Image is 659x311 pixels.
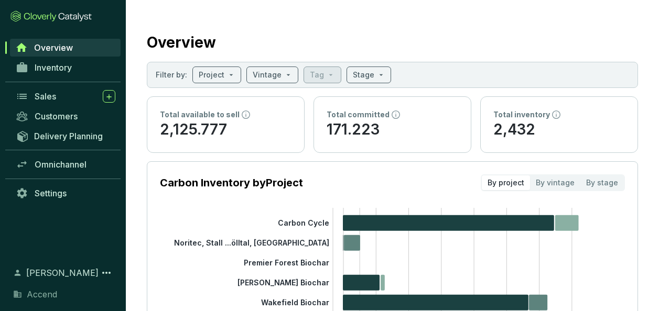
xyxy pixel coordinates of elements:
h2: Overview [147,31,216,53]
div: By project [482,175,530,190]
span: [PERSON_NAME] [26,266,99,279]
p: Tag [310,70,324,80]
a: Settings [10,184,121,202]
tspan: Carbon Cycle [278,218,329,227]
a: Inventory [10,59,121,76]
tspan: [PERSON_NAME] Biochar [237,278,329,287]
tspan: Noritec, Stall ...ölltal, [GEOGRAPHIC_DATA] [174,238,329,247]
p: Filter by: [156,70,187,80]
p: 171.223 [327,120,458,140]
a: Sales [10,87,121,105]
span: Customers [35,111,78,121]
p: Total inventory [493,109,550,120]
a: Customers [10,107,121,125]
div: By stage [580,175,624,190]
p: 2,125.777 [160,120,291,140]
a: Overview [10,39,121,57]
tspan: Premier Forest Biochar [244,258,329,267]
div: segmented control [481,174,625,191]
p: 2,432 [493,120,625,140]
a: Omnichannel [10,155,121,173]
p: Carbon Inventory by Project [160,175,303,190]
p: Total available to sell [160,109,240,120]
p: Total committed [327,109,390,120]
tspan: Wakefield Biochar [261,298,329,307]
a: Delivery Planning [10,127,121,145]
span: Sales [35,91,56,102]
span: Inventory [35,62,72,73]
span: Accend [27,288,57,301]
span: Delivery Planning [34,131,103,141]
span: Omnichannel [35,159,87,170]
div: By vintage [530,175,580,190]
span: Settings [35,188,67,198]
span: Overview [34,42,73,53]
